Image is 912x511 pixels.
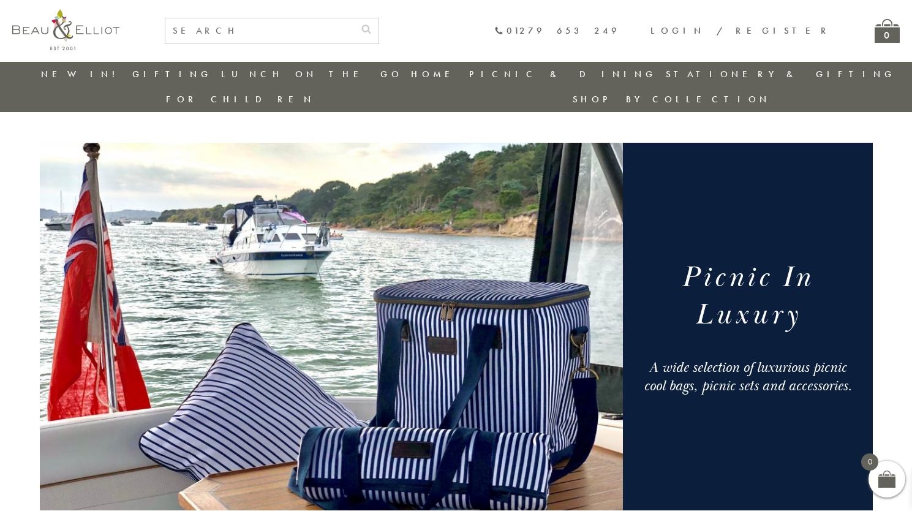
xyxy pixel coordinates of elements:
[875,19,900,43] a: 0
[12,9,119,50] img: logo
[494,26,620,36] a: 01279 653 249
[40,143,623,510] img: Picnic cool bags. Family Luxury picnic sets cool bags Three Rivers luxury picnic set boating life
[573,93,771,105] a: Shop by collection
[166,93,315,105] a: For Children
[650,25,832,37] a: Login / Register
[132,68,212,80] a: Gifting
[165,18,354,44] input: SEARCH
[638,259,857,334] h1: Picnic In Luxury
[411,68,460,80] a: Home
[41,68,123,80] a: New in!
[638,358,857,395] div: A wide selection of luxurious picnic cool bags, picnic sets and accessories.
[861,453,878,471] span: 0
[666,68,895,80] a: Stationery & Gifting
[221,68,402,80] a: Lunch On The Go
[469,68,657,80] a: Picnic & Dining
